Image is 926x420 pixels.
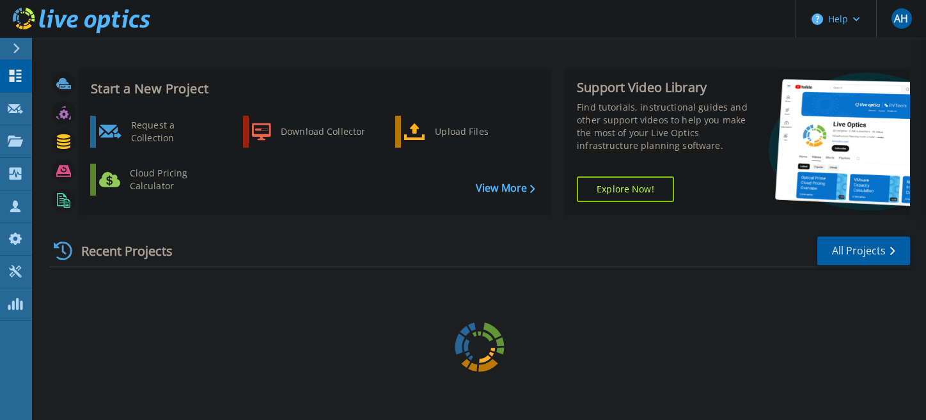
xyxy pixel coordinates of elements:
[274,119,371,144] div: Download Collector
[395,116,526,148] a: Upload Files
[90,116,221,148] a: Request a Collection
[577,176,674,202] a: Explore Now!
[91,82,535,96] h3: Start a New Project
[243,116,374,148] a: Download Collector
[49,235,190,267] div: Recent Projects
[894,13,908,24] span: AH
[577,101,749,152] div: Find tutorials, instructional guides and other support videos to help you make the most of your L...
[817,237,910,265] a: All Projects
[577,79,749,96] div: Support Video Library
[90,164,221,196] a: Cloud Pricing Calculator
[428,119,523,144] div: Upload Files
[476,182,535,194] a: View More
[125,119,218,144] div: Request a Collection
[123,167,218,192] div: Cloud Pricing Calculator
